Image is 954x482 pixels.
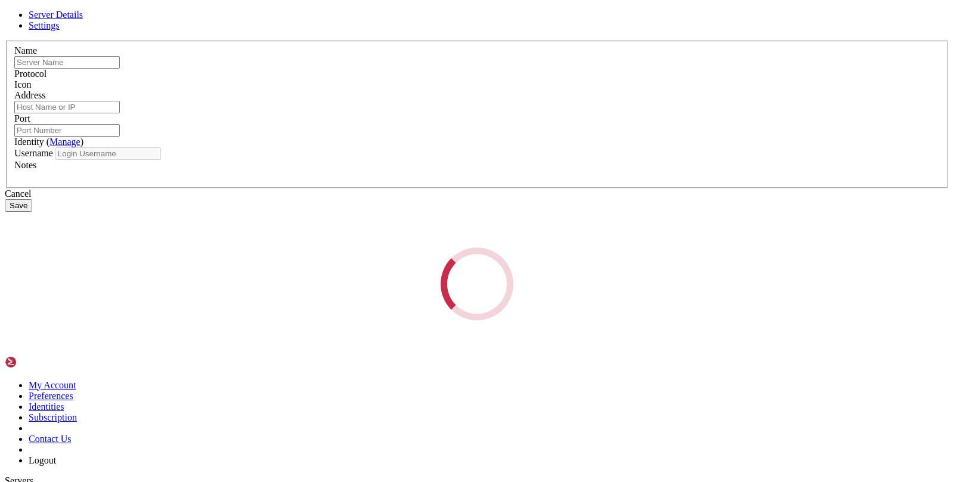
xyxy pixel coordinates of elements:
[14,79,31,89] label: Icon
[14,45,37,55] label: Name
[29,10,83,20] a: Server Details
[14,113,30,123] label: Port
[14,137,83,147] label: Identity
[14,124,120,137] input: Port Number
[29,380,76,390] a: My Account
[5,199,32,212] button: Save
[14,56,120,69] input: Server Name
[14,160,36,170] label: Notes
[29,455,56,465] a: Logout
[426,233,528,335] div: Loading...
[49,137,80,147] a: Manage
[14,90,45,100] label: Address
[55,147,161,160] input: Login Username
[14,69,47,79] label: Protocol
[5,189,949,199] div: Cancel
[29,391,73,401] a: Preferences
[47,137,83,147] span: ( )
[29,412,77,422] a: Subscription
[29,20,60,30] a: Settings
[29,401,64,412] a: Identities
[14,148,53,158] label: Username
[14,101,120,113] input: Host Name or IP
[29,434,72,444] a: Contact Us
[5,356,73,368] img: Shellngn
